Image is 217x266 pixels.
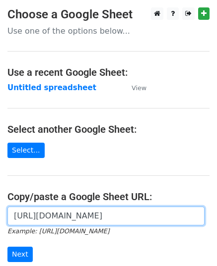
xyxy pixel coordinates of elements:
h4: Copy/paste a Google Sheet URL: [7,191,210,203]
a: View [122,83,146,92]
h4: Use a recent Google Sheet: [7,66,210,78]
h4: Select another Google Sheet: [7,123,210,135]
small: View [132,84,146,92]
a: Untitled spreadsheet [7,83,96,92]
iframe: Chat Widget [167,218,217,266]
h3: Choose a Google Sheet [7,7,210,22]
input: Next [7,247,33,262]
p: Use one of the options below... [7,26,210,36]
small: Example: [URL][DOMAIN_NAME] [7,227,109,235]
input: Paste your Google Sheet URL here [7,207,205,225]
a: Select... [7,143,45,158]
